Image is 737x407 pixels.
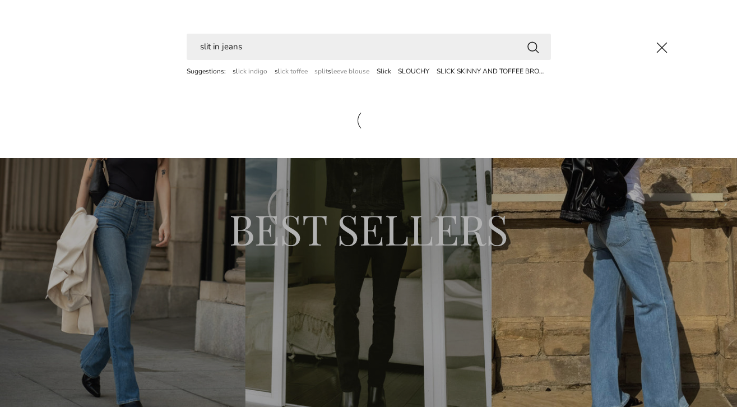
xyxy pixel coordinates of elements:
[238,67,267,76] span: ick indigo
[328,67,333,76] mark: sl
[526,40,540,54] button: Search
[377,67,391,76] a: Slick
[280,67,308,76] span: ick toffee
[647,33,677,63] button: Close
[275,67,308,76] a: slick toffee
[333,67,369,76] span: eeve blouse
[187,34,551,60] input: Search
[187,67,226,76] span: Suggestions:
[314,67,328,76] span: split
[437,67,551,76] a: SLICK SKINNY AND TOFFEE BROWN
[314,67,369,76] a: splitsleeve blouse
[275,67,280,76] mark: sl
[233,67,238,76] mark: sl
[398,67,429,76] a: SLOUCHY
[233,67,267,76] a: slick indigo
